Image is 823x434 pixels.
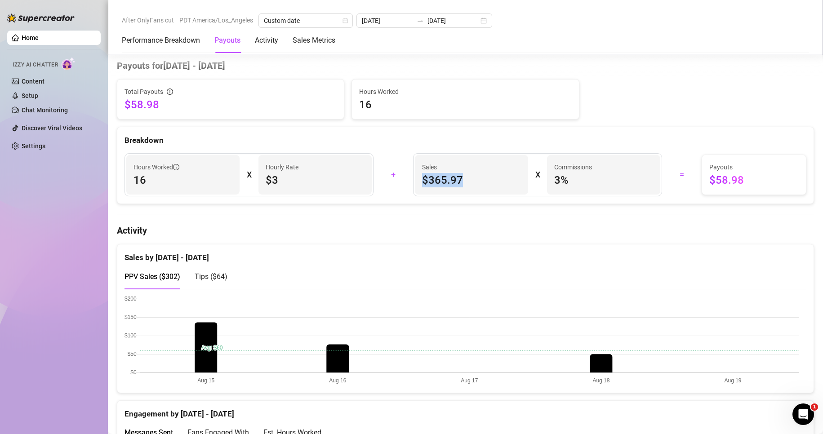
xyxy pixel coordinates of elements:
[667,168,696,182] div: =
[792,403,814,425] iframe: Intercom live chat
[379,168,408,182] div: +
[117,59,814,72] h4: Payouts for [DATE] - [DATE]
[709,173,799,187] span: $58.98
[709,162,799,172] span: Payouts
[266,162,298,172] article: Hourly Rate
[125,272,180,281] span: PPV Sales ( $302 )
[125,401,806,420] div: Engagement by [DATE] - [DATE]
[125,134,806,146] div: Breakdown
[173,164,179,170] span: info-circle
[255,35,278,46] div: Activity
[13,61,58,69] span: Izzy AI Chatter
[422,173,521,187] span: $365.97
[293,35,335,46] div: Sales Metrics
[125,97,337,112] span: $58.98
[214,35,240,46] div: Payouts
[535,168,540,182] div: X
[22,106,68,114] a: Chat Monitoring
[133,162,179,172] span: Hours Worked
[62,57,76,70] img: AI Chatter
[195,272,227,281] span: Tips ( $64 )
[122,35,200,46] div: Performance Breakdown
[22,34,39,41] a: Home
[359,87,571,97] span: Hours Worked
[7,13,75,22] img: logo-BBDzfeDw.svg
[266,173,365,187] span: $3
[122,13,174,27] span: After OnlyFans cut
[22,142,45,150] a: Settings
[554,173,653,187] span: 3 %
[22,92,38,99] a: Setup
[417,17,424,24] span: to
[179,13,253,27] span: PDT America/Los_Angeles
[264,14,347,27] span: Custom date
[362,16,413,26] input: Start date
[22,124,82,132] a: Discover Viral Videos
[247,168,251,182] div: X
[811,403,818,411] span: 1
[554,162,592,172] article: Commissions
[125,244,806,264] div: Sales by [DATE] - [DATE]
[343,18,348,23] span: calendar
[125,87,163,97] span: Total Payouts
[117,224,814,237] h4: Activity
[167,89,173,95] span: info-circle
[133,173,232,187] span: 16
[359,97,571,112] span: 16
[417,17,424,24] span: swap-right
[427,16,479,26] input: End date
[22,78,44,85] a: Content
[422,162,521,172] span: Sales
